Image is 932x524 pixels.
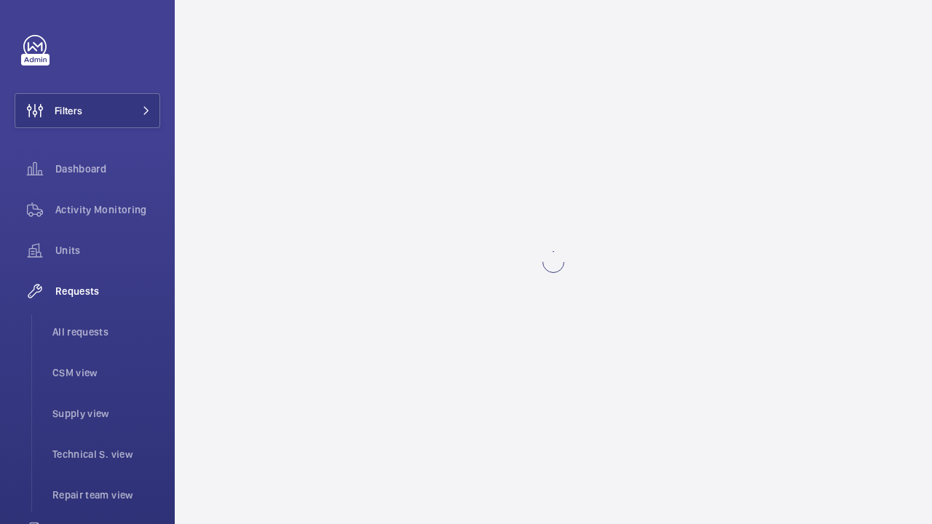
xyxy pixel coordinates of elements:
[55,243,160,258] span: Units
[52,325,160,339] span: All requests
[55,202,160,217] span: Activity Monitoring
[55,284,160,298] span: Requests
[52,365,160,380] span: CSM view
[52,488,160,502] span: Repair team view
[52,447,160,461] span: Technical S. view
[15,93,160,128] button: Filters
[55,162,160,176] span: Dashboard
[52,406,160,421] span: Supply view
[55,103,82,118] span: Filters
